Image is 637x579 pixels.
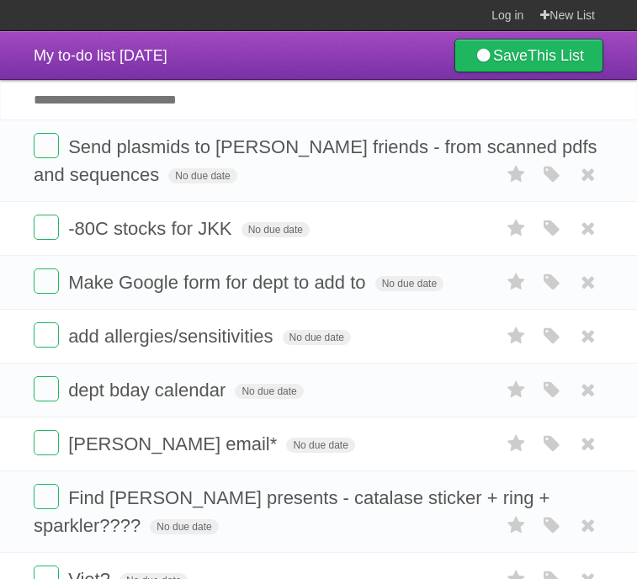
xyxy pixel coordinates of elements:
[501,161,533,189] label: Star task
[501,322,533,350] label: Star task
[34,268,59,294] label: Done
[528,47,584,64] b: This List
[34,376,59,401] label: Done
[34,133,59,158] label: Done
[150,519,218,534] span: No due date
[34,484,59,509] label: Done
[375,276,443,291] span: No due date
[68,433,281,454] span: [PERSON_NAME] email*
[501,512,533,539] label: Star task
[501,430,533,458] label: Star task
[242,222,310,237] span: No due date
[501,376,533,404] label: Star task
[34,322,59,348] label: Done
[68,218,236,239] span: -80C stocks for JKK
[68,326,277,347] span: add allergies/sensitivities
[454,39,603,72] a: SaveThis List
[501,268,533,296] label: Star task
[283,330,351,345] span: No due date
[235,384,303,399] span: No due date
[68,380,230,401] span: dept bday calendar
[501,215,533,242] label: Star task
[34,136,597,185] span: Send plasmids to [PERSON_NAME] friends - from scanned pdfs and sequences
[286,438,354,453] span: No due date
[68,272,369,293] span: Make Google form for dept to add to
[34,47,167,64] span: My to-do list [DATE]
[168,168,236,183] span: No due date
[34,215,59,240] label: Done
[34,430,59,455] label: Done
[34,487,549,536] span: Find [PERSON_NAME] presents - catalase sticker + ring + sparkler????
